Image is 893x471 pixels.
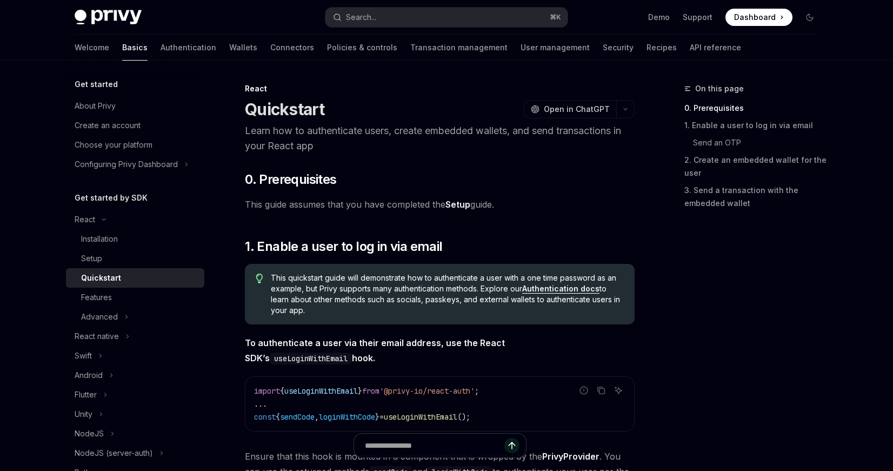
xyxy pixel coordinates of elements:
[75,10,142,25] img: dark logo
[75,138,152,151] div: Choose your platform
[254,399,267,409] span: ...
[325,8,568,27] button: Search...⌘K
[379,386,475,396] span: '@privy-io/react-auth'
[695,82,744,95] span: On this page
[284,386,358,396] span: useLoginWithEmail
[66,443,204,463] button: NodeJS (server-auth)
[245,171,336,188] span: 0. Prerequisites
[75,191,148,204] h5: Get started by SDK
[66,288,204,307] a: Features
[280,412,315,422] span: sendCode
[254,412,276,422] span: const
[603,35,634,61] a: Security
[384,412,457,422] span: useLoginWithEmail
[75,427,104,440] div: NodeJS
[457,412,470,422] span: ();
[801,9,818,26] button: Toggle dark mode
[66,366,204,385] button: Android
[684,134,827,151] a: Send an OTP
[521,35,590,61] a: User management
[276,412,280,422] span: {
[245,197,635,212] span: This guide assumes that you have completed the guide.
[319,412,375,422] span: loginWithCode
[66,96,204,116] a: About Privy
[690,35,741,61] a: API reference
[648,12,670,23] a: Demo
[81,252,102,265] div: Setup
[475,386,479,396] span: ;
[122,35,148,61] a: Basics
[254,386,280,396] span: import
[271,273,624,316] span: This quickstart guide will demonstrate how to authenticate a user with a one time password as an ...
[365,434,504,457] input: Ask a question...
[734,12,776,23] span: Dashboard
[66,327,204,346] button: React native
[504,438,519,453] button: Send message
[245,123,635,154] p: Learn how to authenticate users, create embedded wallets, and send transactions in your React app
[66,424,204,443] button: NodeJS
[550,13,561,22] span: ⌘ K
[256,274,263,283] svg: Tip
[81,310,118,323] div: Advanced
[445,199,470,210] a: Setup
[245,337,505,363] strong: To authenticate a user via their email address, use the React SDK’s hook.
[66,307,204,327] button: Advanced
[379,412,384,422] span: =
[75,158,178,171] div: Configuring Privy Dashboard
[81,271,121,284] div: Quickstart
[66,155,204,174] button: Configuring Privy Dashboard
[647,35,677,61] a: Recipes
[683,12,712,23] a: Support
[684,117,827,134] a: 1. Enable a user to log in via email
[75,388,97,401] div: Flutter
[66,404,204,424] button: Unity
[684,182,827,212] a: 3. Send a transaction with the embedded wallet
[66,135,204,155] a: Choose your platform
[270,35,314,61] a: Connectors
[66,116,204,135] a: Create an account
[524,100,616,118] button: Open in ChatGPT
[75,119,141,132] div: Create an account
[375,412,379,422] span: }
[161,35,216,61] a: Authentication
[66,268,204,288] a: Quickstart
[66,346,204,366] button: Swift
[245,99,325,119] h1: Quickstart
[684,99,827,117] a: 0. Prerequisites
[66,385,204,404] button: Flutter
[75,213,95,226] div: React
[684,151,827,182] a: 2. Create an embedded wallet for the user
[522,284,599,294] a: Authentication docs
[346,11,376,24] div: Search...
[229,35,257,61] a: Wallets
[75,78,118,91] h5: Get started
[66,229,204,249] a: Installation
[75,408,92,421] div: Unity
[81,291,112,304] div: Features
[245,83,635,94] div: React
[315,412,319,422] span: ,
[594,383,608,397] button: Copy the contents from the code block
[75,99,116,112] div: About Privy
[75,35,109,61] a: Welcome
[75,349,92,362] div: Swift
[577,383,591,397] button: Report incorrect code
[358,386,362,396] span: }
[66,210,204,229] button: React
[75,447,153,460] div: NodeJS (server-auth)
[362,386,379,396] span: from
[270,353,352,364] code: useLoginWithEmail
[544,104,610,115] span: Open in ChatGPT
[66,249,204,268] a: Setup
[611,383,625,397] button: Ask AI
[245,238,442,255] span: 1. Enable a user to log in via email
[280,386,284,396] span: {
[725,9,792,26] a: Dashboard
[75,369,103,382] div: Android
[410,35,508,61] a: Transaction management
[327,35,397,61] a: Policies & controls
[81,233,118,246] div: Installation
[75,330,119,343] div: React native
